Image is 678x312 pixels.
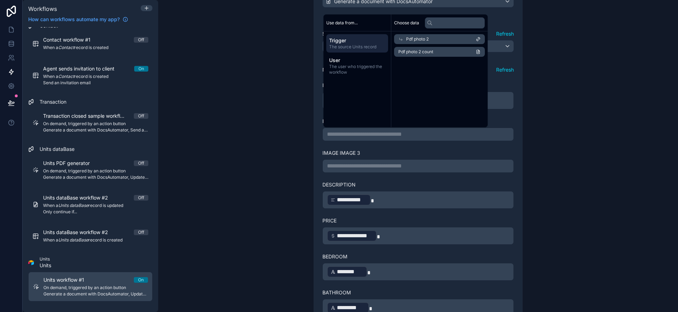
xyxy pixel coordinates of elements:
label: Bathroom [322,289,351,296]
a: How can workflows automate my app? [25,16,131,23]
label: Select Automation [322,30,376,37]
div: scrollable content [323,31,391,81]
label: Price [322,217,337,224]
span: Workflows [28,5,57,12]
span: How can workflows automate my app? [28,16,120,23]
button: Refresh [496,30,514,37]
button: PDF report for Units [322,40,514,52]
label: Description [322,181,356,188]
label: Image Image 2 [322,118,360,125]
button: Refresh [496,66,514,73]
span: Use data from... [326,20,358,26]
label: Bedroom [322,253,347,260]
label: Image Image 1 [322,82,359,89]
span: Pdf photo 2 [406,36,429,42]
label: Now fill in your placeholder values [322,66,426,73]
span: Choose data [394,20,419,26]
span: Trigger [329,37,385,44]
span: User [329,57,385,64]
span: The source Units record [329,44,385,50]
span: The user who triggered the workflow [329,64,385,75]
label: Image Image 3 [322,149,360,157]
